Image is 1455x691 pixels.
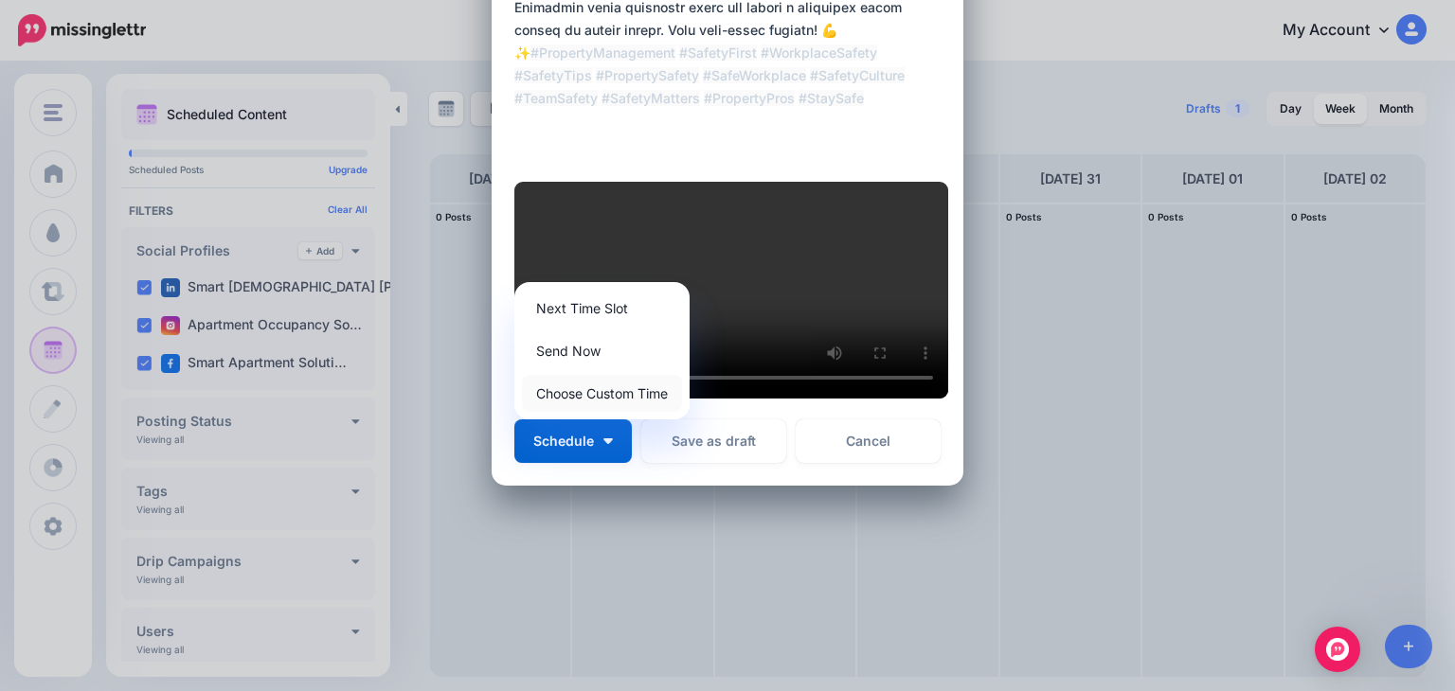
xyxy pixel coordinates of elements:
[514,282,690,419] div: Schedule
[533,434,594,448] span: Schedule
[1315,627,1360,672] div: Open Intercom Messenger
[641,419,786,463] button: Save as draft
[514,419,632,463] button: Schedule
[522,332,682,369] a: Send Now
[796,419,941,463] a: Cancel
[522,290,682,327] a: Next Time Slot
[603,438,613,444] img: arrow-down-white.png
[522,375,682,412] a: Choose Custom Time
